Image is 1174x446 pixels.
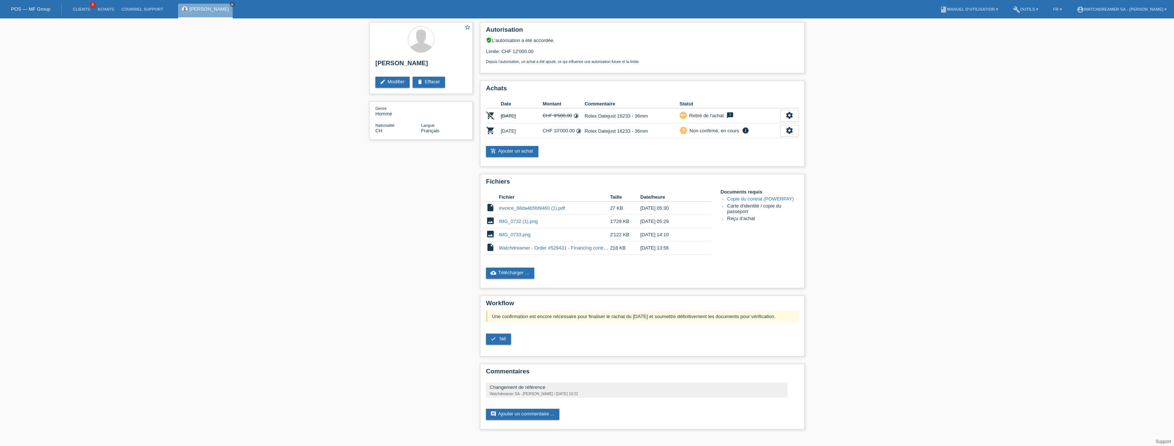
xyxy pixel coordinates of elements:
i: build [1013,6,1020,13]
td: CHF 9'500.00 [543,108,585,123]
td: [DATE] 13:56 [640,241,701,255]
i: settings [785,111,793,119]
td: 2'122 KB [610,228,640,241]
a: commentAjouter un commentaire ... [486,409,559,420]
div: Changement de référence [490,384,784,390]
i: feedback [726,112,734,119]
td: 27 KB [610,202,640,215]
h2: [PERSON_NAME] [375,60,467,71]
th: Montant [543,100,585,108]
th: Taille [610,193,640,202]
i: Taux fixes (48 versements) [573,113,579,119]
span: Suisse [375,128,382,133]
i: star_border [464,24,471,31]
li: Carte d'identité / copie du passeport [727,203,799,216]
span: fait [500,336,506,341]
i: POSP00028085 [486,111,495,120]
i: account_circle [1077,6,1084,13]
td: 218 KB [610,241,640,255]
div: Limite: CHF 12'000.00 [486,43,799,64]
td: [DATE] 14:10 [640,228,701,241]
th: Commentaire [584,100,680,108]
div: Watchdreamer SA - [PERSON_NAME] / [DATE] 10:22 [490,392,784,396]
a: POS — MF Group [11,6,50,12]
div: L’autorisation a été accordée. [486,37,799,43]
th: Date/heure [640,193,701,202]
td: 1'729 KB [610,215,640,228]
i: cloud_upload [490,270,496,276]
i: priority_high [681,128,686,133]
a: Support [1156,439,1171,444]
p: Depuis l’autorisation, un achat a été ajouté, ce qui influence une autorisation future et la limite. [486,60,799,64]
a: add_shopping_cartAjouter un achat [486,146,538,157]
a: FR ▾ [1049,7,1066,11]
i: verified_user [486,37,492,43]
span: 8 [90,2,96,8]
div: Non confirmé, en cours [687,127,739,135]
td: [DATE] [501,123,543,139]
div: Retiré de l‘achat [687,112,724,119]
a: IMG_0733.png [499,232,531,237]
th: Statut [680,100,780,108]
li: Reçu d'achat [727,216,799,223]
a: buildOutils ▾ [1009,7,1042,11]
i: insert_drive_file [486,203,495,212]
th: Fichier [499,193,610,202]
td: [DATE] 05:30 [640,202,701,215]
i: image [486,216,495,225]
td: [DATE] 05:29 [640,215,701,228]
span: Nationalité [375,123,395,128]
a: Copie du contrat (POWERPAY) [727,196,794,202]
a: account_circleWatchdreamer SA - [PERSON_NAME] ▾ [1073,7,1170,11]
i: book [940,6,947,13]
i: settings [785,126,793,135]
a: Watchdreamer - Order #529431 - Financing contract.pdf [499,245,618,251]
a: IMG_0732 (1).png [499,219,538,224]
div: Homme [375,105,421,116]
a: Courriel Support [118,7,167,11]
h2: Achats [486,85,799,96]
i: POSP00028097 [486,126,495,135]
a: check fait [486,334,511,345]
span: Genre [375,106,387,111]
i: undo [681,112,686,118]
a: invoice_68da4b5fd9460 (1).pdf [499,205,565,211]
h2: Fichiers [486,178,799,189]
i: add_shopping_cart [490,148,496,154]
i: insert_drive_file [486,243,495,252]
i: comment [490,411,496,417]
th: Date [501,100,543,108]
span: Langue [421,123,435,128]
td: Rolex Datejust 16233 - 36mm [584,108,680,123]
a: [PERSON_NAME] [190,6,229,12]
a: Achats [94,7,118,11]
a: star_border [464,24,471,32]
a: editModifier [375,77,410,88]
a: Clients [69,7,94,11]
td: Rolex Datejust 16233 - 36mm [584,123,680,139]
i: Taux fixes (48 versements) [576,128,581,134]
div: Une confirmation est encore nécessaire pour finaliser le rachat du [DATE] et soumettre définitive... [486,311,799,322]
a: bookManuel d’utilisation ▾ [936,7,1002,11]
h2: Commentaires [486,368,799,379]
i: info [741,127,750,134]
h2: Autorisation [486,26,799,37]
h4: Documents requis [720,189,799,195]
i: image [486,230,495,238]
i: edit [380,79,386,85]
a: deleteEffacer [413,77,445,88]
h2: Workflow [486,300,799,311]
td: [DATE] [501,108,543,123]
a: close [230,2,235,7]
i: check [490,336,496,342]
span: Français [421,128,440,133]
td: CHF 10'000.00 [543,123,585,139]
i: delete [417,79,423,85]
i: close [230,3,234,6]
a: cloud_uploadTélécharger ... [486,268,534,279]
